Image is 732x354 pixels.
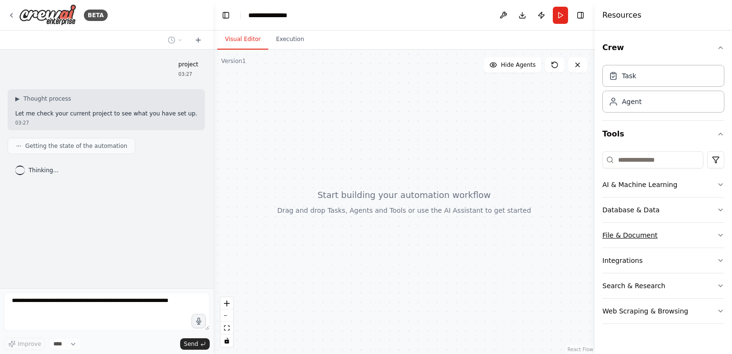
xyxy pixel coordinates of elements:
[164,34,187,46] button: Switch to previous chat
[23,95,71,103] span: Thought process
[602,198,724,222] button: Database & Data
[248,10,298,20] nav: breadcrumb
[602,248,724,273] button: Integrations
[622,97,641,106] div: Agent
[15,119,197,126] div: 03:27
[15,95,20,103] span: ▶
[221,310,233,322] button: zoom out
[29,167,59,174] span: Thinking...
[178,61,198,69] p: project
[484,57,541,73] button: Hide Agents
[18,340,41,348] span: Improve
[221,334,233,347] button: toggle interactivity
[221,322,233,334] button: fit view
[622,71,636,81] div: Task
[602,10,641,21] h4: Resources
[602,61,724,120] div: Crew
[568,347,593,352] a: React Flow attribution
[602,223,724,248] button: File & Document
[178,71,198,78] div: 03:27
[84,10,108,21] div: BETA
[184,340,198,348] span: Send
[501,61,536,69] span: Hide Agents
[268,30,312,50] button: Execution
[602,172,724,197] button: AI & Machine Learning
[574,9,587,22] button: Hide right sidebar
[191,34,206,46] button: Start a new chat
[219,9,233,22] button: Hide left sidebar
[192,314,206,328] button: Click to speak your automation idea
[602,147,724,332] div: Tools
[221,297,233,310] button: zoom in
[602,121,724,147] button: Tools
[221,297,233,347] div: React Flow controls
[15,110,197,118] p: Let me check your current project to see what you have set up.
[217,30,268,50] button: Visual Editor
[602,34,724,61] button: Crew
[221,57,246,65] div: Version 1
[602,299,724,323] button: Web Scraping & Browsing
[4,338,45,350] button: Improve
[25,142,127,150] span: Getting the state of the automation
[602,273,724,298] button: Search & Research
[15,95,71,103] button: ▶Thought process
[19,4,76,26] img: Logo
[180,338,210,350] button: Send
